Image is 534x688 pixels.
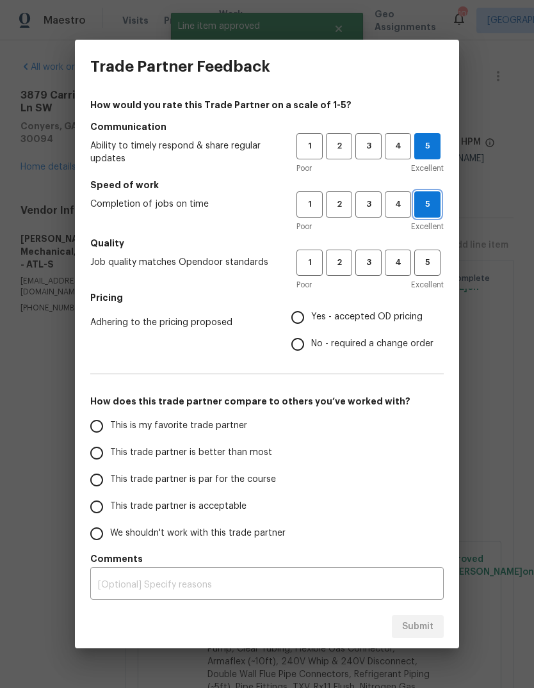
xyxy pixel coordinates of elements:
button: 5 [414,250,441,276]
span: No - required a change order [311,337,433,351]
span: Adhering to the pricing proposed [90,316,271,329]
span: 2 [327,139,351,154]
span: 3 [357,139,380,154]
button: 3 [355,250,382,276]
span: Excellent [411,278,444,291]
button: 5 [414,133,441,159]
span: This trade partner is par for the course [110,473,276,486]
button: 4 [385,191,411,218]
h5: Pricing [90,291,444,304]
button: 3 [355,191,382,218]
h5: How does this trade partner compare to others you’ve worked with? [90,395,444,408]
span: 3 [357,255,380,270]
h5: Speed of work [90,179,444,191]
span: 2 [327,255,351,270]
button: 2 [326,133,352,159]
span: We shouldn't work with this trade partner [110,527,286,540]
span: 5 [416,255,439,270]
span: 1 [298,139,321,154]
span: 2 [327,197,351,212]
span: Excellent [411,220,444,233]
span: Excellent [411,162,444,175]
button: 1 [296,250,323,276]
div: Pricing [291,304,444,358]
h5: Quality [90,237,444,250]
span: This trade partner is acceptable [110,500,247,513]
span: Yes - accepted OD pricing [311,310,423,324]
button: 1 [296,191,323,218]
span: 1 [298,197,321,212]
span: 4 [386,197,410,212]
button: 5 [414,191,441,218]
span: Poor [296,162,312,175]
span: 4 [386,139,410,154]
h5: Communication [90,120,444,133]
button: 2 [326,191,352,218]
span: 5 [415,139,440,154]
span: This trade partner is better than most [110,446,272,460]
h3: Trade Partner Feedback [90,58,270,76]
span: 4 [386,255,410,270]
button: 2 [326,250,352,276]
h5: Comments [90,552,444,565]
span: Poor [296,220,312,233]
span: This is my favorite trade partner [110,419,247,433]
span: Poor [296,278,312,291]
h4: How would you rate this Trade Partner on a scale of 1-5? [90,99,444,111]
button: 4 [385,250,411,276]
button: 1 [296,133,323,159]
span: Job quality matches Opendoor standards [90,256,276,269]
button: 3 [355,133,382,159]
span: 3 [357,197,380,212]
span: 5 [415,197,440,212]
div: How does this trade partner compare to others you’ve worked with? [90,413,444,547]
span: Ability to timely respond & share regular updates [90,140,276,165]
button: 4 [385,133,411,159]
span: 1 [298,255,321,270]
span: Completion of jobs on time [90,198,276,211]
